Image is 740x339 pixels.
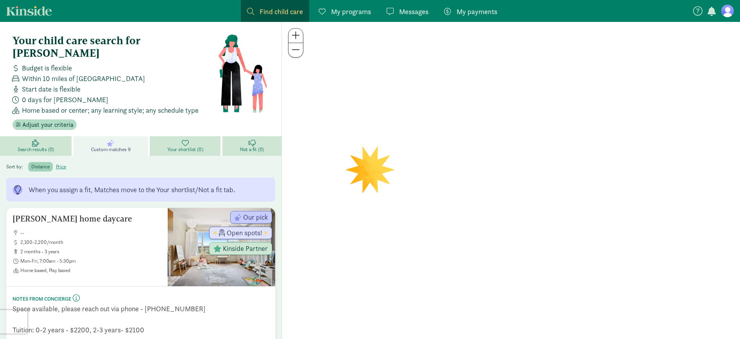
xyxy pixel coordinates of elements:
div: Space available, please reach out via phone - [PHONE_NUMBER] Tuition: 0-2 years - $2200, 2-3 year... [13,303,269,335]
span: Kinside Partner [223,245,268,252]
span: Search results (0) [18,146,54,153]
span: 2,100-2,200/month [20,239,161,245]
span: Sort by: [6,163,27,170]
label: distance [28,162,52,171]
span: Adjust your criteria [22,120,73,130]
a: Your shortlist (0) [150,136,222,156]
h4: Your child care search for [PERSON_NAME] [13,34,218,60]
span: Home based, Play based [20,267,161,274]
div: When you assign a fit, Matches move to the Your shortlist/Not a fit tab. [29,184,235,195]
span: 0 days for [PERSON_NAME] [22,94,108,105]
label: price [53,162,69,171]
span: Not a fit (0) [240,146,264,153]
span: Start date is flexible [22,84,81,94]
span: 2 months - 3 years [20,249,161,255]
span: Home based or center; any learning style; any schedule type [22,105,199,115]
span: Mon-Fri, 7:00am - 5:30pm [20,258,161,264]
span: Messages [399,6,428,17]
span: Find child care [260,6,303,17]
span: My payments [457,6,497,17]
button: Adjust your criteria [13,119,77,130]
span: -- [20,230,161,236]
a: Not a fit (0) [222,136,281,156]
span: My programs [331,6,371,17]
small: Notes from concierge [13,296,71,302]
a: Kinside [6,6,52,16]
span: Within 10 miles of [GEOGRAPHIC_DATA] [22,73,145,84]
a: Custom matches 9 [73,136,150,156]
span: Our pick [243,214,268,221]
h5: [PERSON_NAME] home daycare [13,214,161,224]
span: Custom matches 9 [91,146,131,153]
span: Open spots! [227,229,262,236]
span: Budget is flexible [22,63,72,73]
span: Your shortlist (0) [167,146,203,153]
